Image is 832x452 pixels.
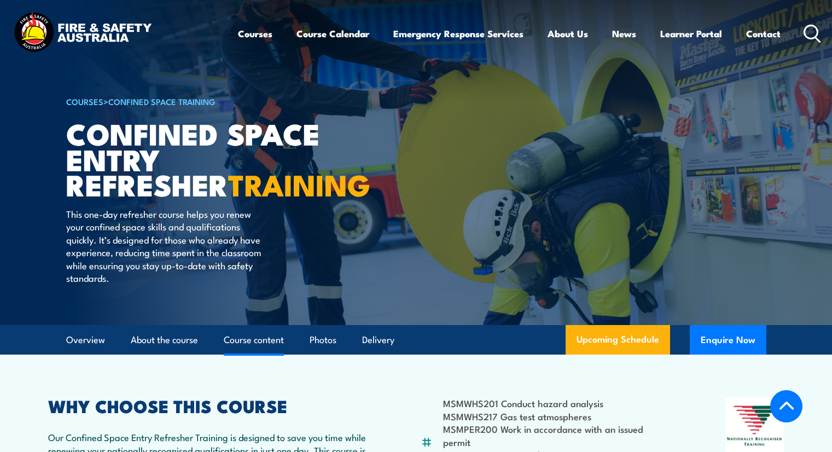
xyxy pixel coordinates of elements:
a: Contact [746,19,781,48]
a: Confined Space Training [108,95,216,107]
a: About Us [548,19,588,48]
a: Course Calendar [296,19,369,48]
a: News [612,19,636,48]
a: Upcoming Schedule [566,325,670,355]
h1: Confined Space Entry Refresher [66,120,336,197]
h6: > [66,95,336,108]
li: MSMWHS217 Gas test atmospheres [443,410,672,422]
a: Overview [66,326,105,355]
a: Learner Portal [660,19,722,48]
button: Enquire Now [690,325,766,355]
strong: TRAINING [228,161,370,206]
li: MSMPER200 Work in accordance with an issued permit [443,422,672,448]
a: Emergency Response Services [393,19,523,48]
a: Delivery [362,326,394,355]
li: MSMWHS201 Conduct hazard analysis [443,397,672,409]
a: COURSES [66,95,103,107]
a: About the course [131,326,198,355]
h2: WHY CHOOSE THIS COURSE [48,398,368,413]
a: Course content [224,326,284,355]
a: Photos [310,326,336,355]
a: Courses [238,19,272,48]
p: This one-day refresher course helps you renew your confined space skills and qualifications quick... [66,207,266,284]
